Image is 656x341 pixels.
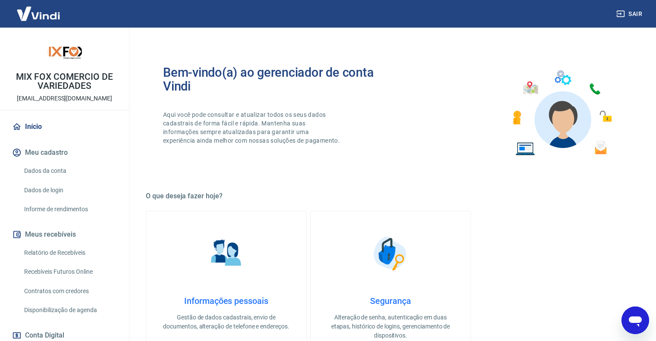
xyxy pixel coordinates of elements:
p: Gestão de dados cadastrais, envio de documentos, alteração de telefone e endereços. [160,313,292,331]
img: 60ae91cb-635a-409c-ab19-19c3e7129c27.jpeg [47,34,82,69]
p: Aqui você pode consultar e atualizar todos os seus dados cadastrais de forma fácil e rápida. Mant... [163,110,342,145]
a: Início [10,117,119,136]
img: Imagem de um avatar masculino com diversos icones exemplificando as funcionalidades do gerenciado... [505,66,618,161]
button: Meus recebíveis [10,225,119,244]
h5: O que deseja fazer hoje? [146,192,635,200]
img: Segurança [369,232,412,275]
h2: Bem-vindo(a) ao gerenciador de conta Vindi [163,66,391,93]
a: Dados da conta [21,162,119,180]
p: MIX FOX COMERCIO DE VARIEDADES [7,72,122,91]
a: Contratos com credores [21,282,119,300]
p: [EMAIL_ADDRESS][DOMAIN_NAME] [17,94,112,103]
h4: Segurança [324,296,457,306]
a: Recebíveis Futuros Online [21,263,119,281]
button: Meu cadastro [10,143,119,162]
a: Disponibilização de agenda [21,301,119,319]
img: Informações pessoais [205,232,248,275]
iframe: Botão para abrir a janela de mensagens [621,307,649,334]
img: Vindi [10,0,66,27]
a: Dados de login [21,181,119,199]
a: Relatório de Recebíveis [21,244,119,262]
a: Informe de rendimentos [21,200,119,218]
h4: Informações pessoais [160,296,292,306]
button: Sair [615,6,646,22]
p: Alteração de senha, autenticação em duas etapas, histórico de logins, gerenciamento de dispositivos. [324,313,457,340]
